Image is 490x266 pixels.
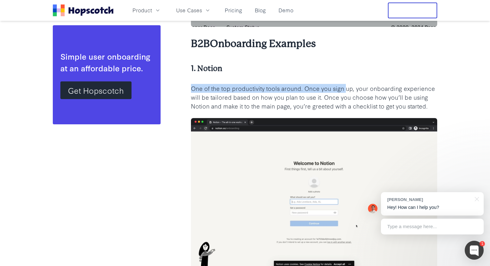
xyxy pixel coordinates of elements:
[191,84,437,110] p: One of the top productivity tools around. Once you sign up, your onboarding experience will be ta...
[176,6,202,14] span: Use Cases
[132,6,152,14] span: Product
[381,219,484,234] div: Type a message here...
[53,4,113,16] a: Home
[388,3,437,18] button: Free Trial
[60,81,132,99] a: Get Hopscotch
[191,38,203,50] b: B2
[210,38,316,50] b: Onboarding Examples
[276,5,296,15] a: Demo
[252,5,268,15] a: Blog
[222,5,245,15] a: Pricing
[191,63,437,74] h4: 1. Notion
[191,37,437,51] h3: B
[387,204,477,211] p: Hey! How can I help you?
[129,5,165,15] button: Product
[387,197,471,203] div: [PERSON_NAME]
[480,241,485,246] div: 1
[60,50,153,74] div: Simple user onboarding at an affordable price.
[368,204,377,213] img: Mark Spera
[172,5,215,15] button: Use Cases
